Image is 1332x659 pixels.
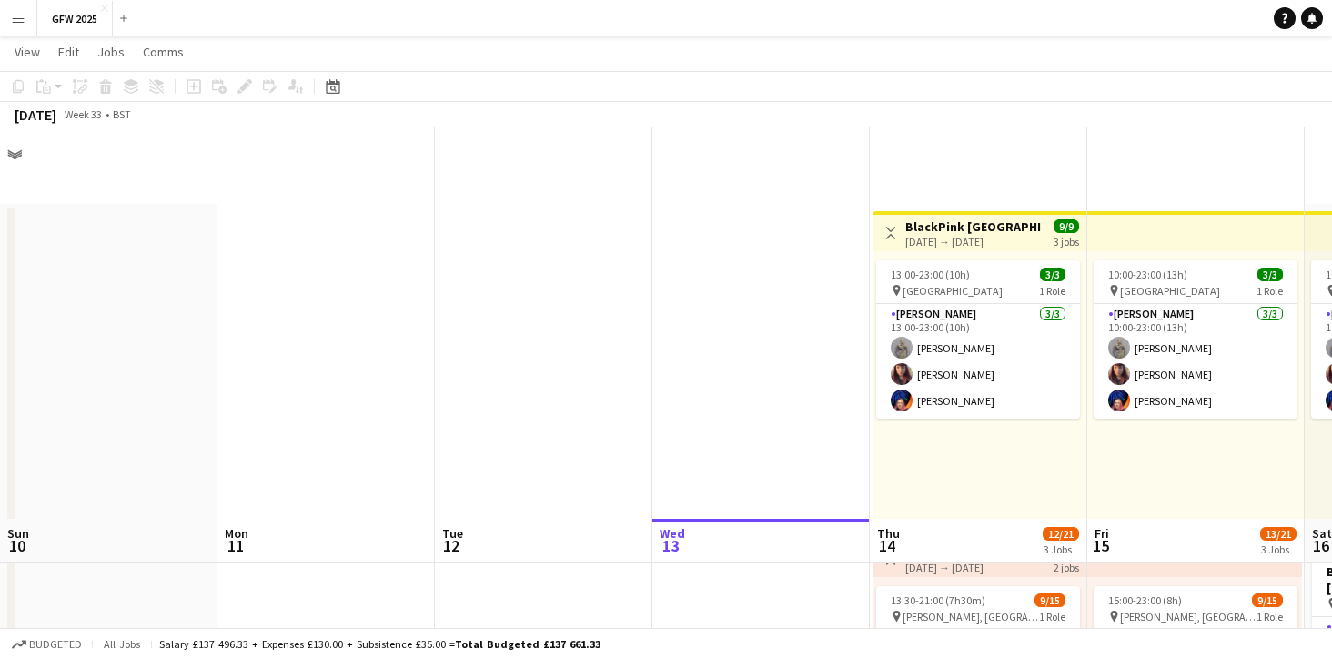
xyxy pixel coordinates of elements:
[1034,593,1065,607] span: 9/15
[1044,542,1078,556] div: 3 Jobs
[15,44,40,60] span: View
[143,44,184,60] span: Comms
[891,593,985,607] span: 13:30-21:00 (7h30m)
[222,535,248,556] span: 11
[7,525,29,542] span: Sun
[1256,610,1283,624] span: 1 Role
[660,525,685,542] span: Wed
[905,235,1041,248] div: [DATE] → [DATE]
[1252,593,1283,607] span: 9/15
[1261,542,1296,556] div: 3 Jobs
[1040,268,1065,281] span: 3/3
[1054,219,1079,233] span: 9/9
[7,40,47,64] a: View
[1108,268,1187,281] span: 10:00-23:00 (13h)
[1120,610,1256,624] span: [PERSON_NAME], [GEOGRAPHIC_DATA]
[657,535,685,556] span: 13
[60,107,106,121] span: Week 33
[455,637,600,651] span: Total Budgeted £137 661.33
[1256,284,1283,298] span: 1 Role
[876,304,1080,419] app-card-role: [PERSON_NAME]3/313:00-23:00 (10h)[PERSON_NAME][PERSON_NAME][PERSON_NAME]
[1094,304,1297,419] app-card-role: [PERSON_NAME]3/310:00-23:00 (13h)[PERSON_NAME][PERSON_NAME][PERSON_NAME]
[891,268,970,281] span: 13:00-23:00 (10h)
[29,638,82,651] span: Budgeted
[9,634,85,654] button: Budgeted
[905,561,1041,574] div: [DATE] → [DATE]
[1039,610,1065,624] span: 1 Role
[1054,559,1079,574] div: 2 jobs
[874,535,900,556] span: 14
[97,44,125,60] span: Jobs
[90,40,132,64] a: Jobs
[1120,284,1220,298] span: [GEOGRAPHIC_DATA]
[1054,233,1079,248] div: 3 jobs
[51,40,86,64] a: Edit
[136,40,191,64] a: Comms
[903,610,1039,624] span: [PERSON_NAME], [GEOGRAPHIC_DATA]
[876,260,1080,419] app-job-card: 13:00-23:00 (10h)3/3 [GEOGRAPHIC_DATA]1 Role[PERSON_NAME]3/313:00-23:00 (10h)[PERSON_NAME][PERSON...
[1108,593,1182,607] span: 15:00-23:00 (8h)
[903,284,1003,298] span: [GEOGRAPHIC_DATA]
[225,525,248,542] span: Mon
[15,106,56,124] div: [DATE]
[1309,535,1332,556] span: 16
[877,525,900,542] span: Thu
[1257,268,1283,281] span: 3/3
[439,535,463,556] span: 12
[159,637,600,651] div: Salary £137 496.33 + Expenses £130.00 + Subsistence £35.00 =
[1095,525,1109,542] span: Fri
[1260,527,1297,541] span: 13/21
[442,525,463,542] span: Tue
[1094,260,1297,419] app-job-card: 10:00-23:00 (13h)3/3 [GEOGRAPHIC_DATA]1 Role[PERSON_NAME]3/310:00-23:00 (13h)[PERSON_NAME][PERSON...
[5,535,29,556] span: 10
[1039,284,1065,298] span: 1 Role
[905,218,1041,235] h3: BlackPink [GEOGRAPHIC_DATA]
[58,44,79,60] span: Edit
[1043,527,1079,541] span: 12/21
[1312,525,1332,542] span: Sat
[100,637,144,651] span: All jobs
[113,107,131,121] div: BST
[37,1,113,36] button: GFW 2025
[1092,535,1109,556] span: 15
